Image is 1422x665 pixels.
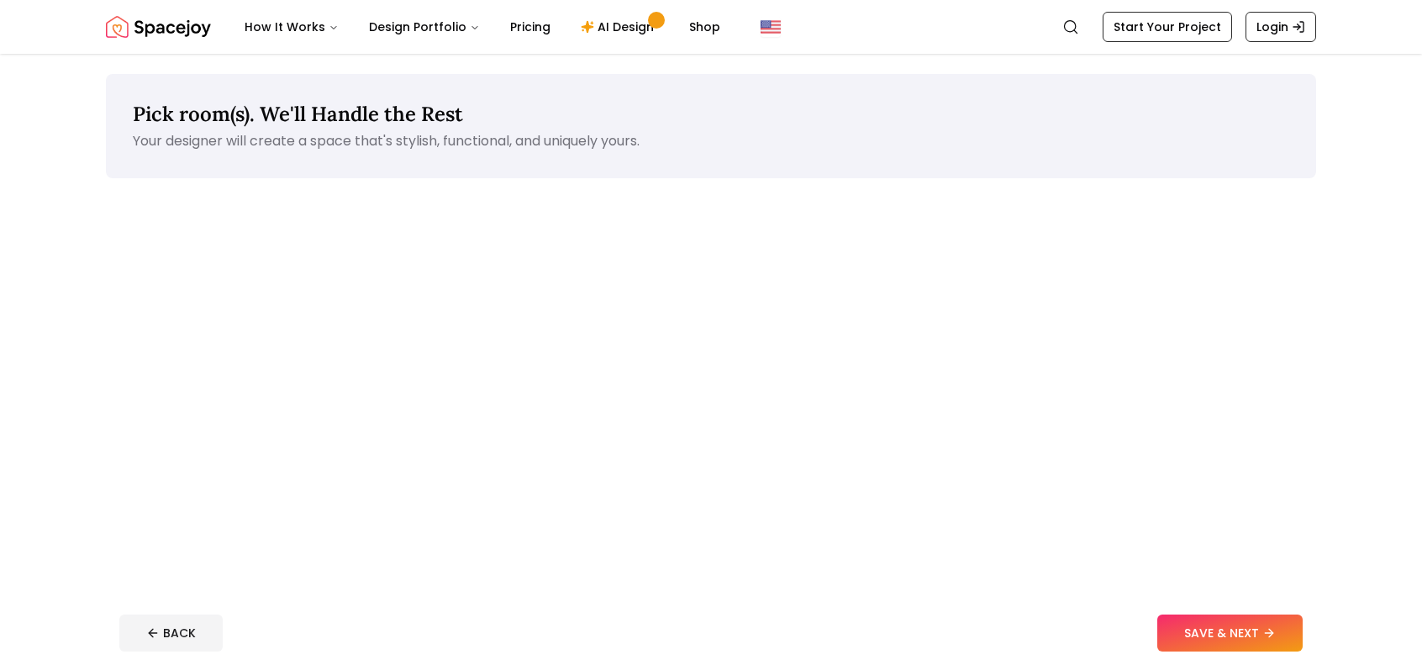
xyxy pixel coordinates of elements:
button: Design Portfolio [355,10,493,44]
a: Shop [676,10,734,44]
nav: Main [231,10,734,44]
a: Start Your Project [1103,12,1232,42]
a: Pricing [497,10,564,44]
button: SAVE & NEXT [1157,615,1303,652]
a: AI Design [567,10,672,44]
img: United States [761,17,781,37]
p: Your designer will create a space that's stylish, functional, and uniquely yours. [133,131,1289,151]
button: BACK [119,615,223,652]
button: How It Works [231,10,352,44]
a: Spacejoy [106,10,211,44]
a: Login [1246,12,1316,42]
span: Pick room(s). We'll Handle the Rest [133,101,463,127]
img: Spacejoy Logo [106,10,211,44]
